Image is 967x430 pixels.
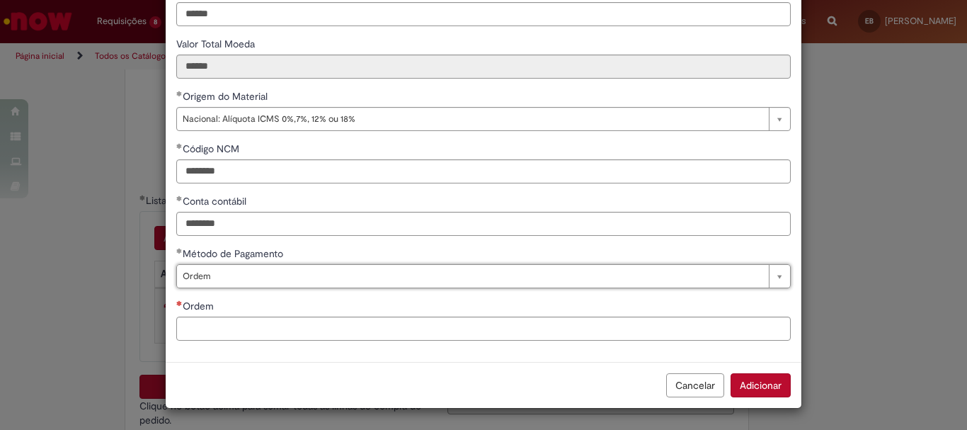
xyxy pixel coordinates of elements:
span: Obrigatório Preenchido [176,91,183,96]
span: Obrigatório Preenchido [176,248,183,254]
button: Adicionar [731,373,791,397]
span: Somente leitura - Valor Total Moeda [176,38,258,50]
input: Código NCM [176,159,791,183]
span: Origem do Material [183,90,270,103]
span: Método de Pagamento [183,247,286,260]
span: Código NCM [183,142,242,155]
span: Necessários [176,300,183,306]
button: Cancelar [666,373,724,397]
input: Valor Unitário [176,2,791,26]
span: Ordem [183,300,217,312]
input: Valor Total Moeda [176,55,791,79]
span: Nacional: Alíquota ICMS 0%,7%, 12% ou 18% [183,108,762,130]
span: Ordem [183,265,762,288]
span: Conta contábil [183,195,249,208]
span: Obrigatório Preenchido [176,143,183,149]
span: Obrigatório Preenchido [176,196,183,201]
input: Conta contábil [176,212,791,236]
input: Ordem [176,317,791,341]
